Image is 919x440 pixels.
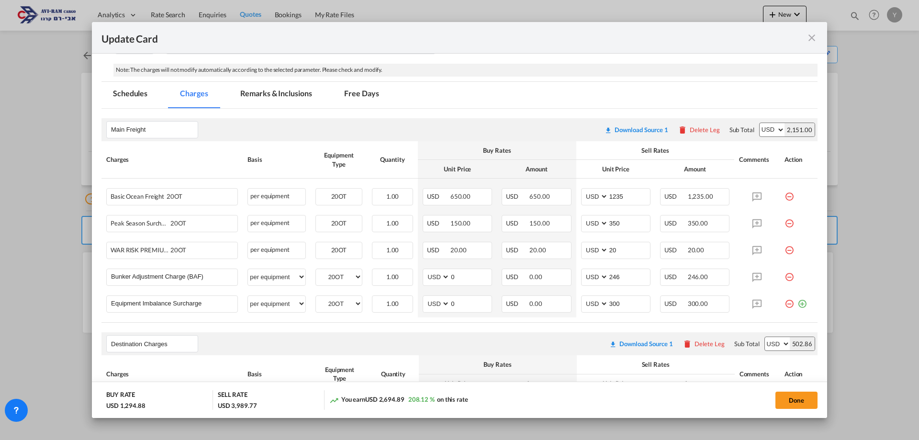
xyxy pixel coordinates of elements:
[529,273,542,281] span: 0.00
[248,296,305,311] select: per equipment
[164,193,182,200] span: 20OT
[111,269,237,283] input: Charge Name
[333,82,390,108] md-tab-item: Free Days
[329,395,339,405] md-icon: icon-trending-up
[529,192,549,200] span: 650.00
[577,374,656,393] th: Unit Price
[600,121,673,138] button: Download original source rate sheet
[785,188,794,198] md-icon: icon-minus-circle-outline red-400-fg
[106,390,135,401] div: BUY RATE
[729,125,754,134] div: Sub Total
[101,32,806,44] div: Update Card
[581,146,730,155] div: Sell Rates
[106,401,148,410] div: USD 1,294.88
[106,370,238,378] div: Charges
[168,82,219,108] md-tab-item: Charges
[806,32,818,44] md-icon: icon-close fg-AAA8AD m-0 pointer
[529,300,542,307] span: 0.00
[247,215,306,232] div: per equipment
[785,242,794,251] md-icon: icon-minus-circle-outline red-400-fg
[735,355,780,393] th: Comments
[427,246,449,254] span: USD
[506,246,528,254] span: USD
[427,192,449,200] span: USD
[688,246,705,254] span: 20.00
[365,395,404,403] span: USD 2,694.89
[582,360,730,369] div: Sell Rates
[408,395,435,403] span: 208.12 %
[386,192,399,200] span: 1.00
[664,219,686,227] span: USD
[418,160,497,179] th: Unit Price
[247,370,307,378] div: Basis
[229,82,323,108] md-tab-item: Remarks & Inclusions
[608,269,650,283] input: 246
[106,155,238,164] div: Charges
[785,295,794,305] md-icon: icon-minus-circle-outline red-400-fg
[797,295,807,305] md-icon: icon-plus-circle-outline green-400-fg
[615,126,668,134] div: Download Source 1
[315,151,362,168] div: Equipment Type
[450,219,471,227] span: 150.00
[695,340,725,348] div: Delete Leg
[372,155,413,164] div: Quantity
[688,219,708,227] span: 350.00
[111,296,237,310] input: Charge Name
[111,337,198,351] input: Leg Name
[497,160,576,179] th: Amount
[450,192,471,200] span: 650.00
[111,123,198,137] input: Leg Name
[529,219,549,227] span: 150.00
[450,246,467,254] span: 20.00
[785,123,815,136] div: 2,151.00
[664,192,686,200] span: USD
[608,189,650,203] input: 1235
[427,219,449,227] span: USD
[605,126,612,134] md-icon: icon-download
[690,126,720,134] div: Delete Leg
[506,300,528,307] span: USD
[605,335,678,352] button: Download original source rate sheet
[111,189,203,200] div: Basic Ocean Freight
[101,82,400,108] md-pagination-wrapper: Use the left and right arrow keys to navigate between tabs
[600,126,673,134] div: Download original source rate sheet
[331,192,347,200] span: 20OT
[419,374,498,393] th: Unit Price
[331,246,347,254] span: 20OT
[688,192,713,200] span: 1,235.00
[734,339,759,348] div: Sub Total
[107,296,237,310] md-input-container: Equipment Imbalance Surcharge
[168,247,186,254] span: 20OT
[331,219,347,227] span: 20OT
[780,355,818,393] th: Action
[609,340,673,348] div: Download original source rate sheet
[316,365,363,383] div: Equipment Type
[688,300,708,307] span: 300.00
[424,360,572,369] div: Buy Rates
[683,339,692,349] md-icon: icon-delete
[107,269,237,283] md-input-container: Bunker Adjustment Charge (BAF)
[168,220,186,227] span: 20OT
[605,340,678,348] div: Download original source rate sheet
[655,160,734,179] th: Amount
[386,246,399,254] span: 1.00
[608,296,650,310] input: 300
[609,340,617,348] md-icon: icon-download
[678,125,687,135] md-icon: icon-delete
[506,192,528,200] span: USD
[664,300,686,307] span: USD
[372,370,414,378] div: Quantity
[780,141,818,179] th: Action
[386,273,399,281] span: 1.00
[450,296,492,310] input: 0
[506,219,528,227] span: USD
[683,340,725,348] button: Delete Leg
[386,300,399,307] span: 1.00
[218,401,257,410] div: USD 3,989.77
[678,126,720,134] button: Delete Leg
[247,188,306,205] div: per equipment
[605,126,668,134] div: Download original source rate sheet
[529,246,546,254] span: 20.00
[785,269,794,278] md-icon: icon-minus-circle-outline red-400-fg
[113,64,818,77] div: Note: The charges will not modify automatically according to the selected parameter. Please check...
